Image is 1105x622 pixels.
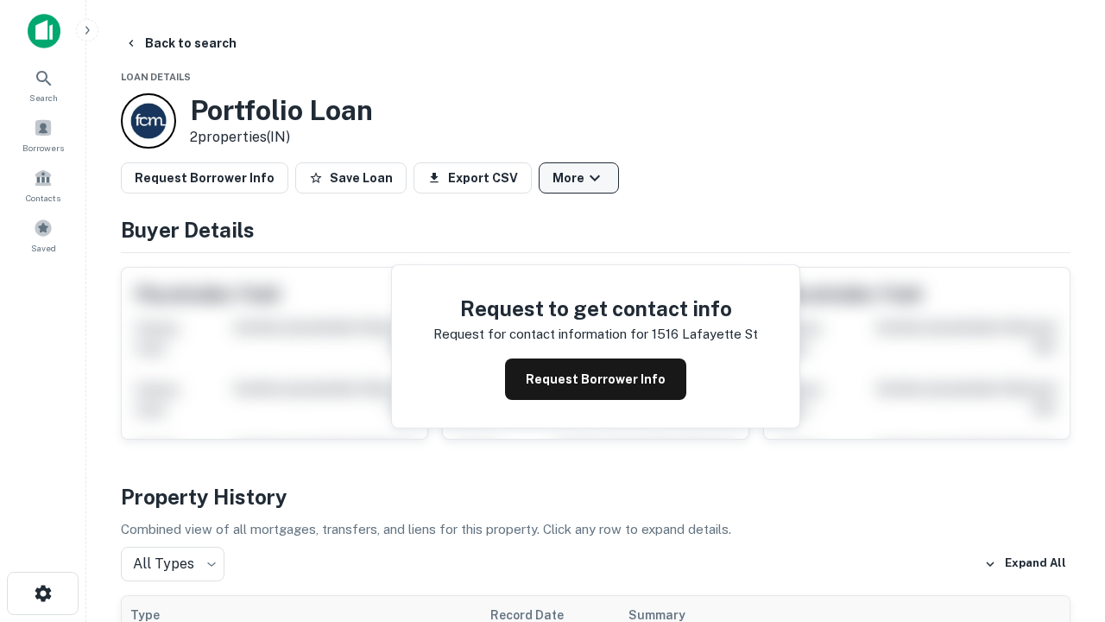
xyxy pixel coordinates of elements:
div: All Types [121,547,224,581]
button: Request Borrower Info [121,162,288,194]
button: Request Borrower Info [505,359,686,400]
p: 1516 lafayette st [652,324,758,345]
span: Saved [31,241,56,255]
span: Loan Details [121,72,191,82]
h4: Buyer Details [121,214,1070,245]
a: Search [5,61,81,108]
button: Export CSV [414,162,532,194]
a: Borrowers [5,111,81,158]
button: Back to search [117,28,243,59]
h4: Property History [121,481,1070,512]
h4: Request to get contact info [433,293,758,324]
p: Combined view of all mortgages, transfers, and liens for this property. Click any row to expand d... [121,519,1070,540]
a: Contacts [5,162,81,208]
iframe: Chat Widget [1019,428,1105,511]
p: 2 properties (IN) [190,127,373,148]
p: Request for contact information for [433,324,648,345]
button: Expand All [980,551,1070,577]
img: capitalize-icon.png [28,14,60,48]
span: Contacts [26,191,60,205]
span: Search [29,91,58,105]
h3: Portfolio Loan [190,94,373,127]
span: Borrowers [22,141,64,155]
button: More [539,162,619,194]
a: Saved [5,212,81,258]
button: Save Loan [295,162,407,194]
